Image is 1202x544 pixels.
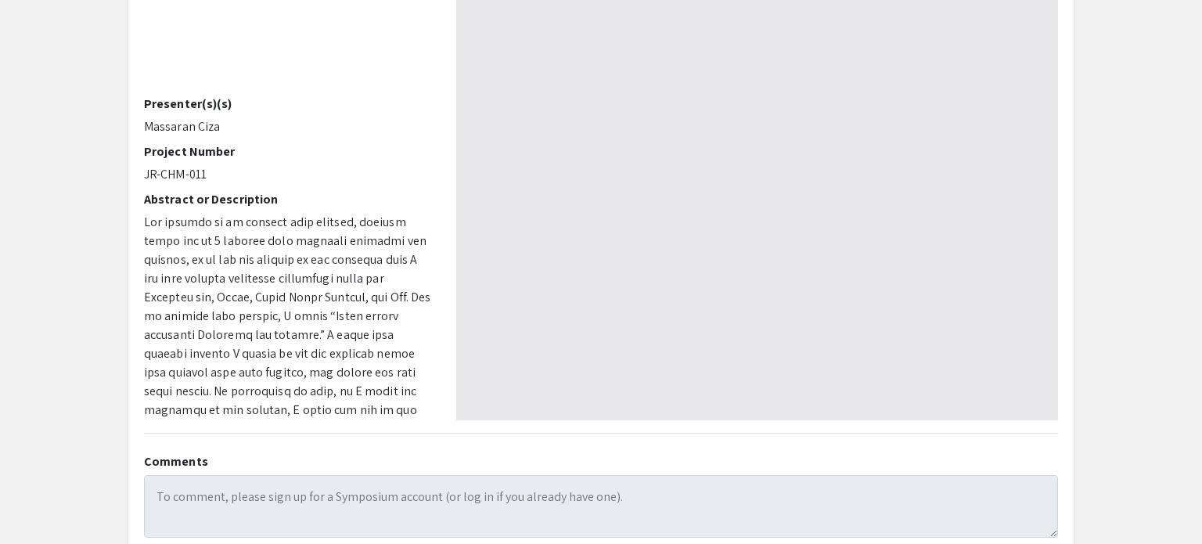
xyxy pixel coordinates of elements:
[144,117,433,136] p: Massaran Ciza
[144,165,433,184] p: JR-CHM-011
[144,96,433,111] h2: Presenter(s)(s)
[144,144,433,159] h2: Project Number
[144,454,1058,469] h2: Comments
[144,192,433,207] h2: Abstract or Description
